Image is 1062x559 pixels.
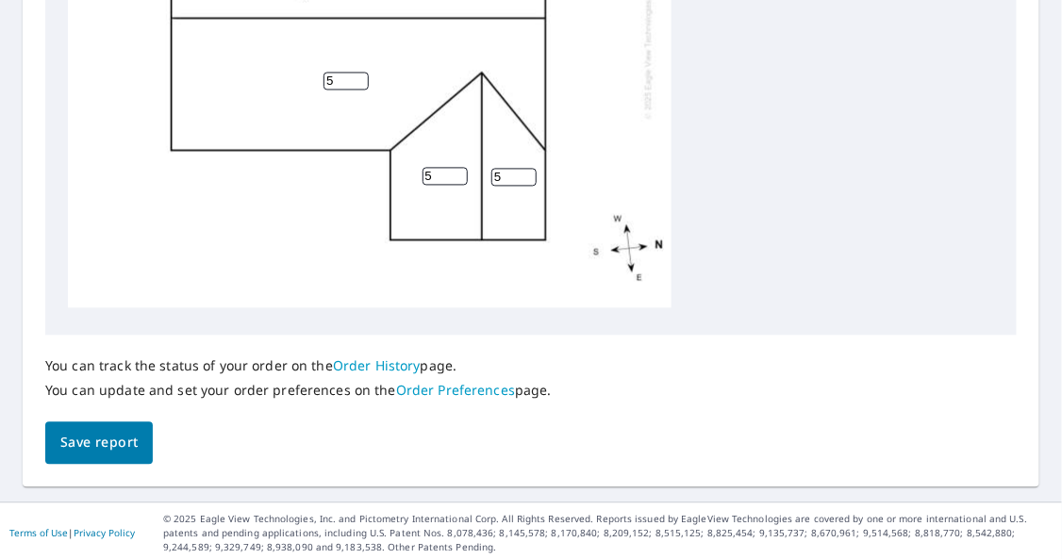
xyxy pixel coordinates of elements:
[74,527,135,540] a: Privacy Policy
[45,383,552,400] p: You can update and set your order preferences on the page.
[163,513,1053,555] p: © 2025 Eagle View Technologies, Inc. and Pictometry International Corp. All Rights Reserved. Repo...
[333,357,421,375] a: Order History
[9,528,135,539] p: |
[60,432,138,455] span: Save report
[45,422,153,465] button: Save report
[396,382,515,400] a: Order Preferences
[9,527,68,540] a: Terms of Use
[45,358,552,375] p: You can track the status of your order on the page.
